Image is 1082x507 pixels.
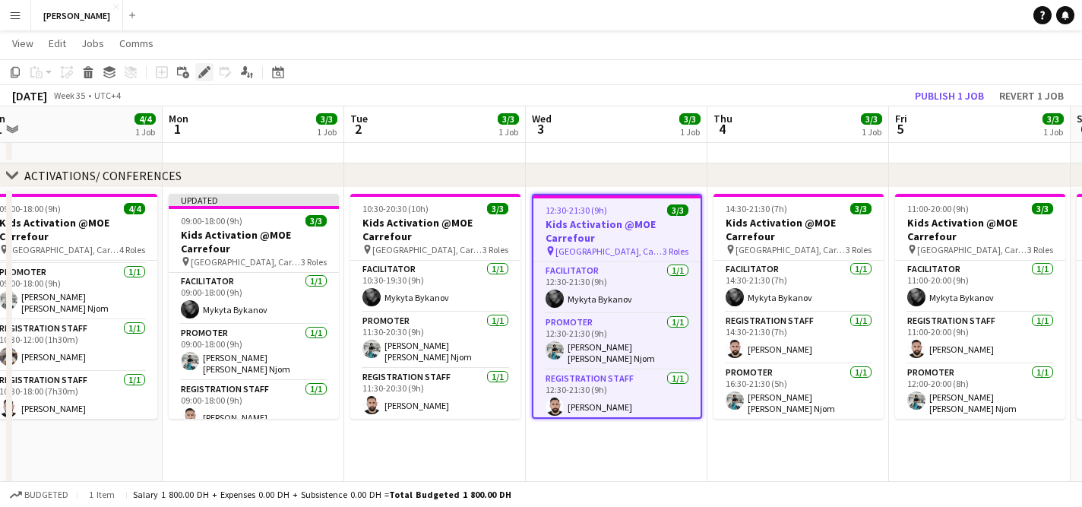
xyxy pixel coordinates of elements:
app-card-role: Registration Staff1/114:30-21:30 (7h)[PERSON_NAME] [713,312,884,364]
span: Jobs [81,36,104,50]
h3: Kids Activation @MOE Carrefour [169,228,339,255]
span: Tue [350,112,368,125]
div: 1 Job [1043,126,1063,138]
button: [PERSON_NAME] [31,1,123,30]
div: 1 Job [498,126,518,138]
app-card-role: Promoter1/109:00-18:00 (9h)[PERSON_NAME] [PERSON_NAME] Njom [169,325,339,381]
app-card-role: Facilitator1/114:30-21:30 (7h)Mykyta Bykanov [713,261,884,312]
span: 3/3 [316,113,337,125]
span: Wed [532,112,552,125]
span: 3 Roles [1027,244,1053,255]
span: 1 item [84,489,120,500]
span: 3 Roles [301,256,327,268]
span: 3/3 [305,215,327,227]
button: Revert 1 job [993,86,1070,106]
span: 3/3 [679,113,701,125]
app-card-role: Facilitator1/111:00-20:00 (9h)Mykyta Bykanov [895,261,1065,312]
button: Budgeted [8,486,71,503]
a: View [6,33,40,53]
span: 3/3 [861,113,882,125]
a: Comms [113,33,160,53]
div: Salary 1 800.00 DH + Expenses 0.00 DH + Subsistence 0.00 DH = [133,489,511,500]
div: 1 Job [317,126,337,138]
span: Edit [49,36,66,50]
app-card-role: Promoter1/116:30-21:30 (5h)[PERSON_NAME] [PERSON_NAME] Njom [713,364,884,420]
span: 4/4 [134,113,156,125]
app-job-card: 11:00-20:00 (9h)3/3Kids Activation @MOE Carrefour [GEOGRAPHIC_DATA], Carrefour3 RolesFacilitator1... [895,194,1065,419]
span: 3/3 [487,203,508,214]
span: 4 [711,120,732,138]
div: 1 Job [680,126,700,138]
div: UTC+4 [94,90,121,101]
h3: Kids Activation @MOE Carrefour [895,216,1065,243]
div: Updated [169,194,339,206]
span: 5 [893,120,907,138]
app-card-role: Facilitator1/110:30-19:30 (9h)Mykyta Bykanov [350,261,520,312]
span: 4/4 [124,203,145,214]
span: Mon [169,112,188,125]
span: Fri [895,112,907,125]
span: 09:00-18:00 (9h) [181,215,242,227]
span: 14:30-21:30 (7h) [726,203,787,214]
app-card-role: Registration Staff1/112:30-21:30 (9h)[PERSON_NAME] [533,370,701,422]
h3: Kids Activation @MOE Carrefour [713,216,884,243]
span: Thu [713,112,732,125]
app-card-role: Registration Staff1/109:00-18:00 (9h)[PERSON_NAME] [169,381,339,433]
span: [GEOGRAPHIC_DATA], Carrefour [555,246,663,257]
app-card-role: Promoter1/111:30-20:30 (9h)[PERSON_NAME] [PERSON_NAME] Njom [350,312,520,369]
div: 1 Job [862,126,881,138]
span: 3/3 [850,203,872,214]
div: [DATE] [12,88,47,103]
span: 3/3 [667,204,688,216]
span: 3 [530,120,552,138]
app-card-role: Facilitator1/112:30-21:30 (9h)Mykyta Bykanov [533,262,701,314]
a: Edit [43,33,72,53]
span: 4 Roles [119,244,145,255]
span: [GEOGRAPHIC_DATA], Carrefour [372,244,482,255]
app-card-role: Registration Staff1/111:30-20:30 (9h)[PERSON_NAME] [350,369,520,420]
span: 11:00-20:00 (9h) [907,203,969,214]
span: [GEOGRAPHIC_DATA], Carrefour [736,244,846,255]
h3: Kids Activation @MOE Carrefour [533,217,701,245]
button: Publish 1 job [909,86,990,106]
app-job-card: 14:30-21:30 (7h)3/3Kids Activation @MOE Carrefour [GEOGRAPHIC_DATA], Carrefour3 RolesFacilitator1... [713,194,884,419]
div: 1 Job [135,126,155,138]
span: 3 Roles [846,244,872,255]
span: 12:30-21:30 (9h) [546,204,607,216]
span: 2 [348,120,368,138]
span: Comms [119,36,153,50]
app-job-card: 12:30-21:30 (9h)3/3Kids Activation @MOE Carrefour [GEOGRAPHIC_DATA], Carrefour3 RolesFacilitator1... [532,194,702,419]
span: Total Budgeted 1 800.00 DH [389,489,511,500]
span: 3 Roles [482,244,508,255]
span: 3/3 [1032,203,1053,214]
span: 10:30-20:30 (10h) [362,203,429,214]
app-card-role: Facilitator1/109:00-18:00 (9h)Mykyta Bykanov [169,273,339,325]
div: ACTIVATIONS/ CONFERENCES [24,168,182,183]
span: Budgeted [24,490,68,500]
span: 3/3 [1042,113,1064,125]
span: 3/3 [498,113,519,125]
span: 3 Roles [663,246,688,257]
app-job-card: 10:30-20:30 (10h)3/3Kids Activation @MOE Carrefour [GEOGRAPHIC_DATA], Carrefour3 RolesFacilitator... [350,194,520,419]
app-card-role: Registration Staff1/111:00-20:00 (9h)[PERSON_NAME] [895,312,1065,364]
span: [GEOGRAPHIC_DATA], Carrefour [191,256,301,268]
span: [GEOGRAPHIC_DATA], Carrefour [9,244,119,255]
span: 1 [166,120,188,138]
h3: Kids Activation @MOE Carrefour [350,216,520,243]
app-card-role: Promoter1/112:30-21:30 (9h)[PERSON_NAME] [PERSON_NAME] Njom [533,314,701,370]
a: Jobs [75,33,110,53]
span: [GEOGRAPHIC_DATA], Carrefour [917,244,1027,255]
span: Week 35 [50,90,88,101]
app-job-card: Updated09:00-18:00 (9h)3/3Kids Activation @MOE Carrefour [GEOGRAPHIC_DATA], Carrefour3 RolesFacil... [169,194,339,419]
span: View [12,36,33,50]
app-card-role: Promoter1/112:00-20:00 (8h)[PERSON_NAME] [PERSON_NAME] Njom [895,364,1065,420]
